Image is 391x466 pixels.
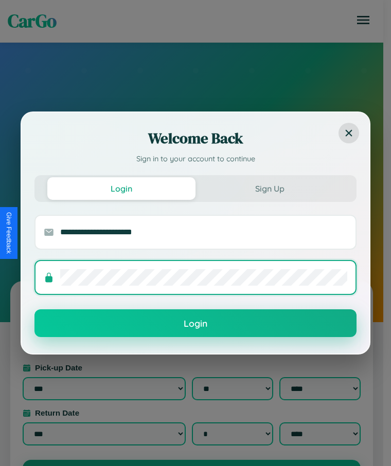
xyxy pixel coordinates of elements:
[34,128,357,148] h2: Welcome Back
[34,309,357,337] button: Login
[47,177,195,200] button: Login
[34,154,357,165] p: Sign in to your account to continue
[5,212,12,254] div: Give Feedback
[195,177,344,200] button: Sign Up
